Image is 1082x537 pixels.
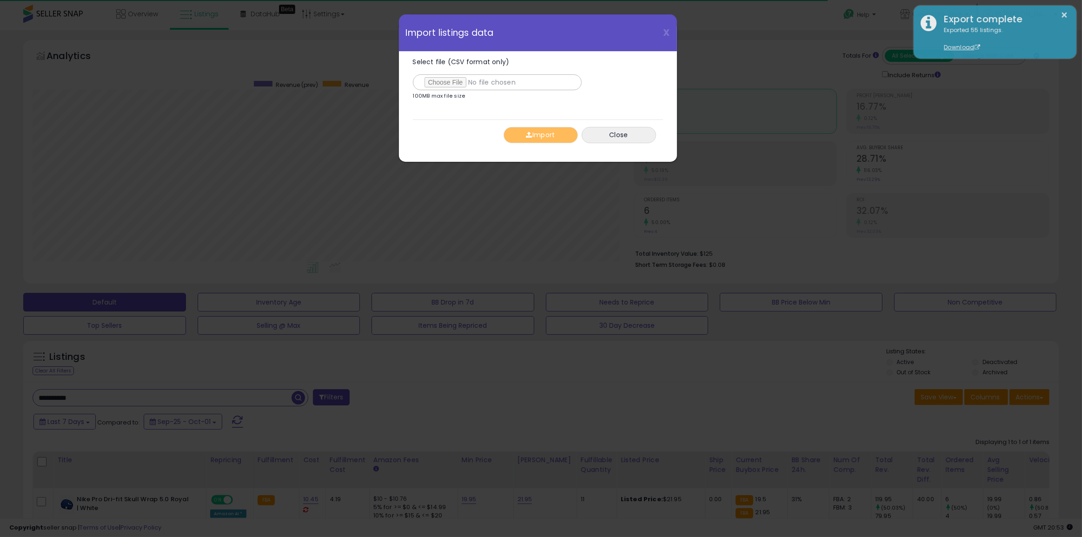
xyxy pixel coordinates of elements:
button: Import [504,127,578,143]
span: X [664,26,670,39]
a: Download [944,43,980,51]
div: Exported 55 listings. [937,26,1069,52]
button: Close [582,127,656,143]
div: Export complete [937,13,1069,26]
span: Select file (CSV format only) [413,57,510,66]
button: × [1061,9,1069,21]
span: Import listings data [406,28,494,37]
p: 100MB max file size [413,93,465,99]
